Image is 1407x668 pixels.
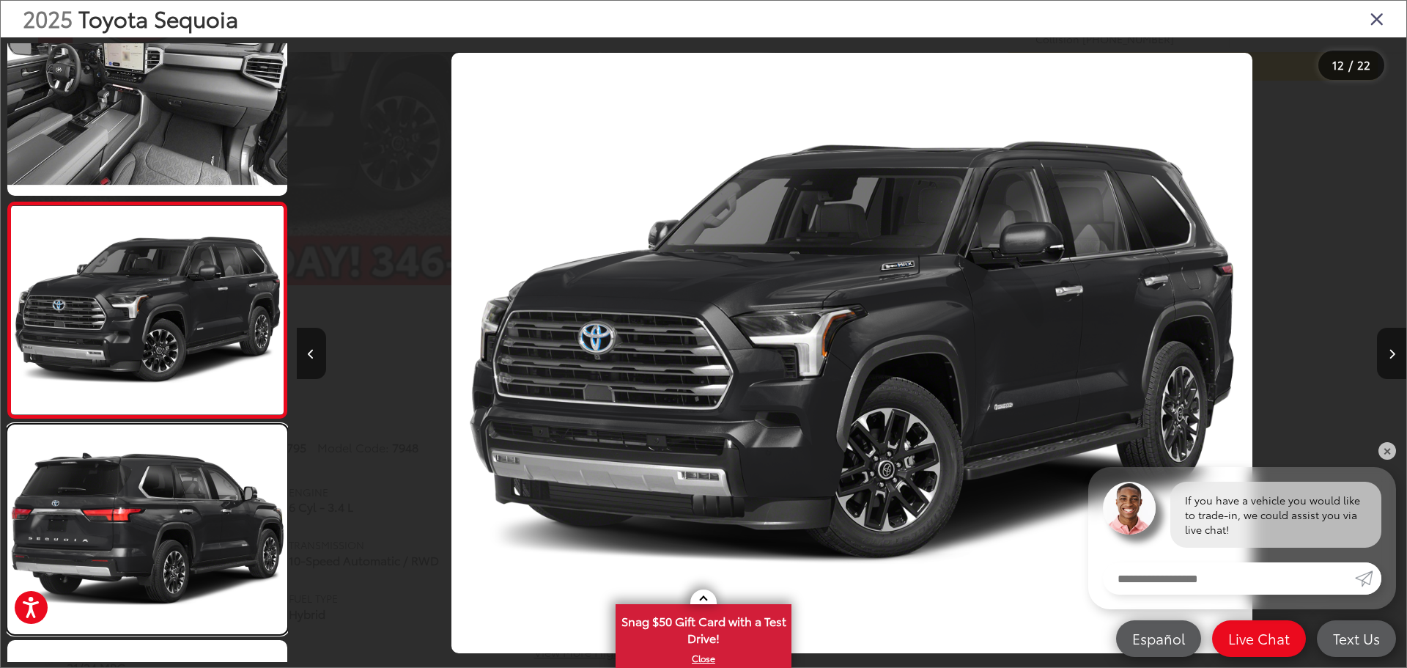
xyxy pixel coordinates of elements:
a: Live Chat [1212,620,1306,657]
a: Text Us [1317,620,1396,657]
img: Agent profile photo [1103,482,1156,535]
button: Next image [1377,328,1406,379]
span: 22 [1357,56,1370,73]
span: Toyota Sequoia [78,2,238,34]
span: 2025 [23,2,73,34]
a: Submit [1355,562,1381,595]
span: / [1347,60,1354,70]
span: Live Chat [1221,629,1297,647]
span: Text Us [1326,629,1387,647]
span: Snag $50 Gift Card with a Test Drive! [617,606,790,650]
span: 12 [1332,56,1344,73]
span: Español [1125,629,1192,647]
div: 2025 Toyota Sequoia Limited 11 [297,53,1406,654]
div: If you have a vehicle you would like to trade-in, we could assist you via live chat! [1170,482,1381,548]
img: 2025 Toyota Sequoia Limited [4,422,289,636]
input: Enter your message [1103,562,1355,595]
img: 2025 Toyota Sequoia Limited [451,53,1252,654]
img: 2025 Toyota Sequoia Limited [8,206,286,414]
i: Close gallery [1370,9,1384,28]
button: Previous image [297,328,326,379]
a: Español [1116,620,1201,657]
